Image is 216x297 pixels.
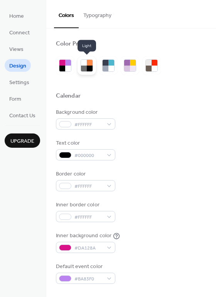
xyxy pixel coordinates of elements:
[5,59,31,72] a: Design
[10,137,34,145] span: Upgrade
[56,232,111,240] div: Inner background color
[56,201,114,209] div: Inner border color
[5,76,34,88] a: Settings
[56,139,114,147] div: Text color
[74,182,103,191] span: #FFFFFF
[5,92,26,105] a: Form
[5,9,29,22] a: Home
[56,40,93,48] div: Color Presets
[5,109,40,121] a: Contact Us
[9,95,21,103] span: Form
[74,213,103,221] span: #FFFFFF
[56,92,81,100] div: Calendar
[9,79,29,87] span: Settings
[9,29,30,37] span: Connect
[5,42,28,55] a: Views
[5,26,34,39] a: Connect
[78,40,96,52] span: Light
[9,46,24,54] span: Views
[56,108,114,116] div: Background color
[56,170,114,178] div: Border color
[74,152,103,160] span: #000000
[9,12,24,20] span: Home
[74,244,103,252] span: #DA128A
[74,275,103,283] span: #BA83F0
[9,112,35,120] span: Contact Us
[9,62,26,70] span: Design
[56,263,114,271] div: Default event color
[74,121,103,129] span: #FFFFFF
[5,133,40,148] button: Upgrade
